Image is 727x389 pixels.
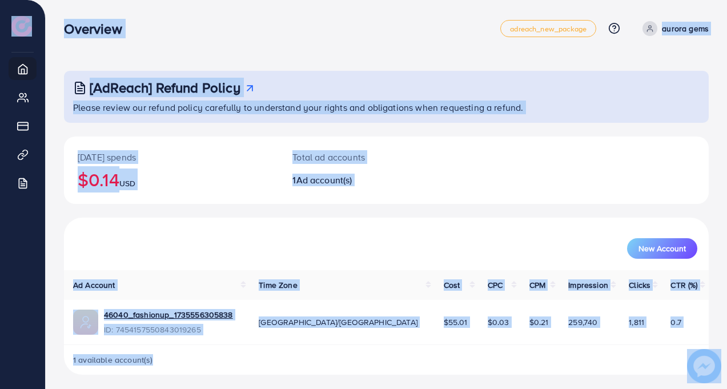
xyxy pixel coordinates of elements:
span: Clicks [629,279,650,291]
span: $55.01 [444,316,468,328]
span: CTR (%) [670,279,697,291]
p: [DATE] spends [78,150,265,164]
img: ic-ads-acc.e4c84228.svg [73,310,98,335]
h3: Overview [64,21,131,37]
h3: [AdReach] Refund Policy [90,79,240,96]
a: adreach_new_package [500,20,596,37]
span: $0.03 [488,316,509,328]
span: 1,811 [629,316,644,328]
span: $0.21 [529,316,549,328]
button: New Account [627,238,697,259]
img: logo [11,16,32,37]
p: Total ad accounts [292,150,426,164]
h2: $0.14 [78,169,265,190]
span: adreach_new_package [510,25,587,33]
span: Time Zone [259,279,297,291]
span: Impression [568,279,608,291]
span: Cost [444,279,460,291]
span: New Account [638,244,686,252]
span: [GEOGRAPHIC_DATA]/[GEOGRAPHIC_DATA] [259,316,417,328]
img: image [687,349,721,383]
span: CPM [529,279,545,291]
span: 1 available account(s) [73,354,153,366]
h2: 1 [292,175,426,186]
span: CPC [488,279,503,291]
span: Ad account(s) [296,174,352,186]
span: 259,740 [568,316,597,328]
a: aurora gems [638,21,709,36]
p: aurora gems [662,22,709,35]
span: ID: 7454157550843019265 [104,324,233,335]
a: 46040_fashionup_1735556305838 [104,309,233,320]
span: Ad Account [73,279,115,291]
p: Please review our refund policy carefully to understand your rights and obligations when requesti... [73,101,702,114]
span: USD [119,178,135,189]
span: 0.7 [670,316,681,328]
